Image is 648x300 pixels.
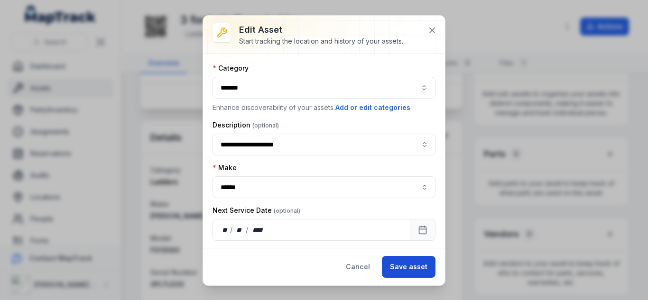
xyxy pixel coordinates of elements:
button: Add or edit categories [335,102,411,113]
div: Start tracking the location and history of your assets. [239,36,403,46]
input: asset-edit:cf[9e2fc107-2520-4a87-af5f-f70990c66785]-label [213,176,435,198]
label: Make [213,163,237,173]
div: month, [233,225,246,235]
h3: Edit asset [239,23,403,36]
div: year, [249,225,267,235]
input: asset-edit:description-label [213,134,435,155]
div: day, [221,225,230,235]
button: Calendar [410,219,435,241]
button: Cancel [338,256,378,278]
p: Enhance discoverability of your assets. [213,102,435,113]
div: / [246,225,249,235]
div: / [230,225,233,235]
label: Category [213,64,249,73]
label: Next Service Date [213,206,300,215]
label: Description [213,120,279,130]
button: Save asset [382,256,435,278]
